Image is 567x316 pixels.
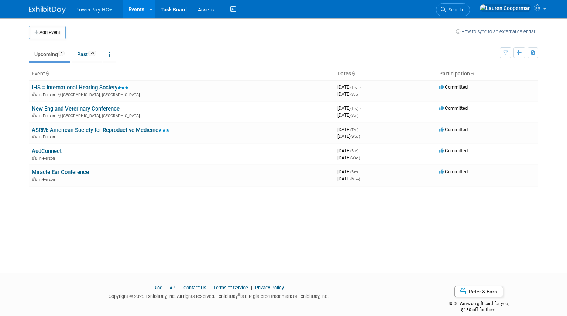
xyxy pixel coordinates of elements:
span: (Sat) [350,92,358,96]
a: Blog [153,285,162,290]
a: ASRM: American Society for Reproductive Medicine [32,127,169,133]
span: [DATE] [337,127,361,132]
span: | [207,285,212,290]
span: Search [446,7,463,13]
a: Past29 [72,47,102,61]
span: (Thu) [350,128,358,132]
span: In-Person [38,177,57,182]
a: Sort by Start Date [351,71,355,77]
span: (Thu) [350,106,358,111]
span: [DATE] [337,169,360,174]
span: (Mon) [350,177,360,181]
span: (Thu) [350,85,358,89]
span: In-Person [38,92,57,97]
a: Miracle Ear Conference [32,169,89,176]
th: Event [29,68,334,80]
span: In-Person [38,156,57,161]
span: [DATE] [337,112,358,118]
span: (Sat) [350,170,358,174]
a: Search [436,3,470,16]
span: Committed [439,127,468,132]
th: Dates [334,68,436,80]
a: AudConnect [32,148,62,154]
a: How to sync to an external calendar... [456,29,538,34]
img: In-Person Event [32,92,37,96]
sup: ® [238,293,240,297]
span: [DATE] [337,155,360,160]
img: In-Person Event [32,156,37,160]
span: | [164,285,168,290]
span: Committed [439,148,468,153]
span: Committed [439,105,468,111]
span: - [359,169,360,174]
span: - [360,127,361,132]
a: Sort by Event Name [45,71,49,77]
span: - [360,148,361,153]
a: Terms of Service [213,285,248,290]
img: In-Person Event [32,113,37,117]
span: [DATE] [337,133,360,139]
span: [DATE] [337,176,360,181]
a: Contact Us [183,285,206,290]
a: Privacy Policy [255,285,284,290]
div: $150 off for them. [419,307,539,313]
span: (Wed) [350,156,360,160]
span: (Sun) [350,113,358,118]
a: Sort by Participation Type [470,71,474,77]
span: | [178,285,182,290]
img: ExhibitDay [29,6,66,14]
div: [GEOGRAPHIC_DATA], [GEOGRAPHIC_DATA] [32,112,331,118]
span: Committed [439,169,468,174]
a: API [169,285,176,290]
span: | [249,285,254,290]
span: - [360,84,361,90]
div: $500 Amazon gift card for you, [419,296,539,313]
button: Add Event [29,26,66,39]
span: In-Person [38,113,57,118]
span: - [360,105,361,111]
span: Committed [439,84,468,90]
span: [DATE] [337,84,361,90]
img: Lauren Cooperman [480,4,531,12]
span: [DATE] [337,91,358,97]
a: Refer & Earn [454,286,503,297]
span: (Sun) [350,149,358,153]
span: (Wed) [350,135,360,139]
a: New England Veterinary Conference [32,105,120,112]
a: Upcoming5 [29,47,70,61]
span: 5 [58,51,65,56]
div: [GEOGRAPHIC_DATA], [GEOGRAPHIC_DATA] [32,91,331,97]
img: In-Person Event [32,135,37,138]
span: In-Person [38,135,57,139]
span: [DATE] [337,105,361,111]
a: IHS = International Hearing Society [32,84,128,91]
div: Copyright © 2025 ExhibitDay, Inc. All rights reserved. ExhibitDay is a registered trademark of Ex... [29,291,408,300]
img: In-Person Event [32,177,37,181]
span: 29 [88,51,96,56]
th: Participation [436,68,538,80]
span: [DATE] [337,148,361,153]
